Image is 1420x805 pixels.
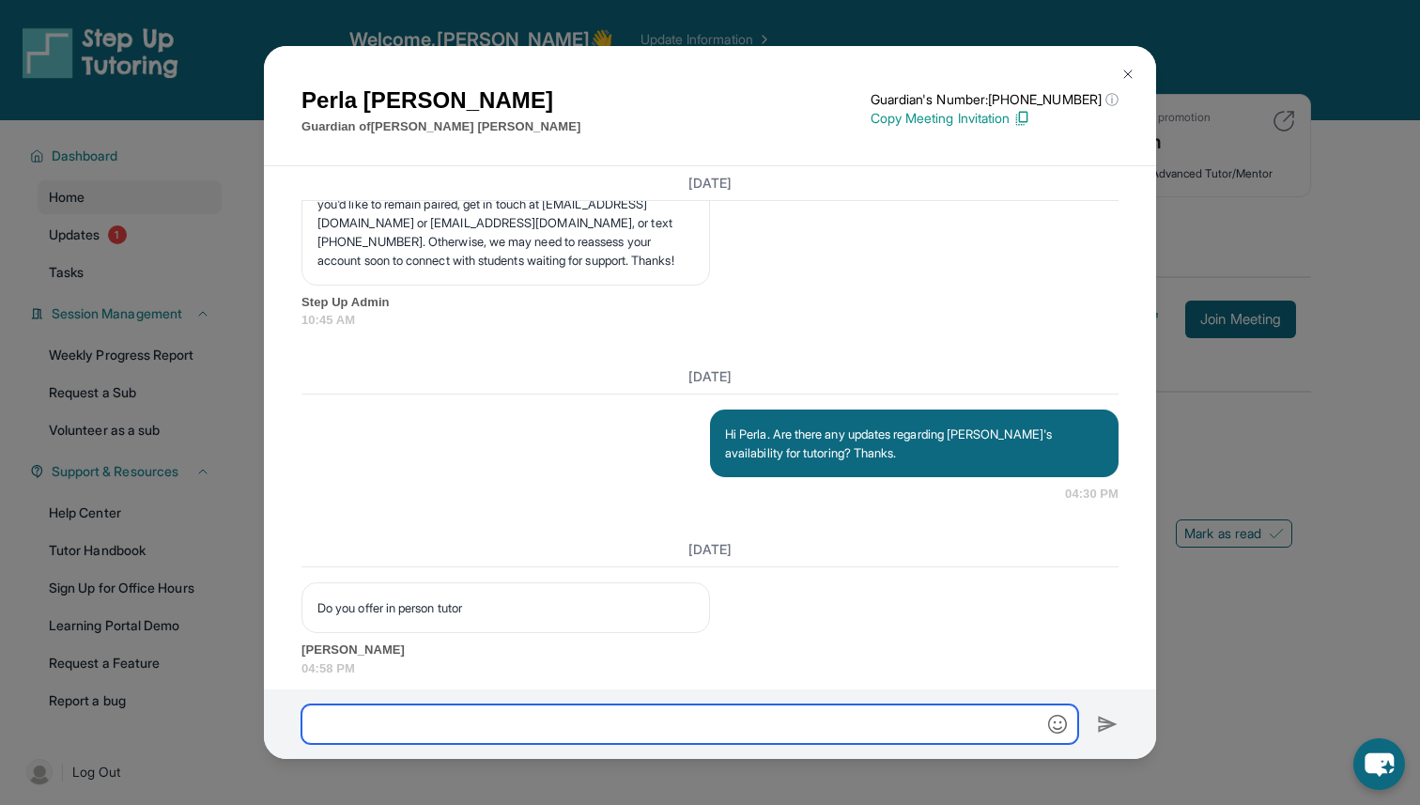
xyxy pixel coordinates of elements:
[317,598,694,617] p: Do you offer in person tutor
[301,641,1119,659] span: [PERSON_NAME]
[301,311,1119,330] span: 10:45 AM
[1353,738,1405,790] button: chat-button
[301,117,580,136] p: Guardian of [PERSON_NAME] [PERSON_NAME]
[1048,715,1067,734] img: Emoji
[1013,110,1030,127] img: Copy Icon
[1120,67,1135,82] img: Close Icon
[301,367,1119,386] h3: [DATE]
[1065,485,1119,503] span: 04:30 PM
[1097,713,1119,735] img: Send icon
[871,109,1119,128] p: Copy Meeting Invitation
[725,425,1104,462] p: Hi Perla. Are there any updates regarding [PERSON_NAME]'s availability for tutoring? Thanks.
[301,540,1119,559] h3: [DATE]
[1105,90,1119,109] span: ⓘ
[301,174,1119,193] h3: [DATE]
[301,84,580,117] h1: Perla [PERSON_NAME]
[301,659,1119,678] span: 04:58 PM
[871,90,1119,109] p: Guardian's Number: [PHONE_NUMBER]
[301,293,1119,312] span: Step Up Admin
